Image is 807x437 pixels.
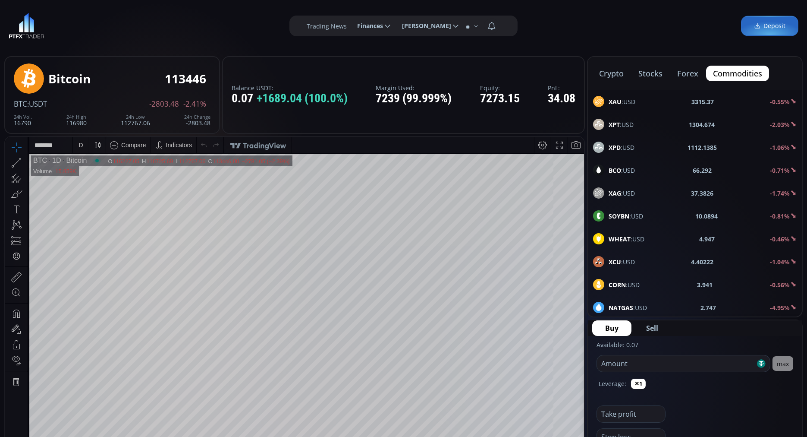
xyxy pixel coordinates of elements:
b: -0.71% [770,166,790,174]
span: :USD [609,120,634,129]
div: 1d [97,348,104,355]
b: -0.81% [770,212,790,220]
b: -4.95% [770,304,790,312]
span: [PERSON_NAME] [396,17,451,35]
div: Toggle Auto Scale [560,343,578,359]
a: Deposit [741,16,798,36]
span: -2803.48 [149,100,179,108]
label: Leverage: [599,379,626,388]
b: BCO [609,166,621,174]
b: 4.40222 [691,257,714,266]
div: 0.07 [232,92,348,105]
b: NATGAS [609,304,633,312]
b: XPD [609,143,621,152]
div: 113446 [165,72,206,85]
div: 1D [42,20,56,28]
b: SOYBN [609,212,629,220]
div: 112767.06 [174,21,200,28]
div: 112767.06 [121,114,150,126]
div: L [170,21,174,28]
span: :USD [609,166,635,175]
div: Toggle Percentage [534,343,546,359]
b: 1112.1385 [688,143,717,152]
span: :USD [609,303,647,312]
b: 2.747 [701,303,716,312]
b: XAU [609,98,622,106]
b: -0.56% [770,281,790,289]
div: 15.859K [50,31,71,38]
span: :USD [609,280,640,289]
span: :USD [609,212,643,221]
button: ✕1 [631,379,646,389]
div: 24h High [66,114,87,120]
div: Market open [88,20,96,28]
div: Go to [116,343,129,359]
div: D [73,5,78,12]
span: :USD [609,143,634,152]
b: -1.74% [770,189,790,197]
div: 116980 [66,114,87,126]
b: XAG [609,189,621,197]
b: 1304.674 [689,120,715,129]
div: Bitcoin [48,72,91,85]
span: Deposit [754,22,785,31]
span: -2.41% [183,100,206,108]
span: Finances [351,17,383,35]
div: auto [563,348,575,355]
div: 24h Low [121,114,150,120]
b: 66.292 [693,166,712,175]
div: 3m [56,348,64,355]
div: 24h Vol. [14,114,32,120]
b: 10.0894 [695,212,718,221]
button: stocks [631,66,669,81]
b: XCU [609,258,621,266]
div: 116725.69 [141,21,167,28]
button: Sell [633,320,671,336]
b: 3315.37 [691,97,714,106]
label: PnL: [548,85,575,91]
div: H [137,21,141,28]
button: 20:51:01 (UTC) [478,343,525,359]
div: Hide Drawings Toolbar [20,323,24,334]
span: Sell [646,323,658,333]
div: 5d [85,348,92,355]
div: 1m [70,348,79,355]
b: -0.46% [770,235,790,243]
label: Available: 0.07 [597,341,638,349]
span: +1689.04 (100.0%) [257,92,348,105]
a: LOGO [9,13,44,39]
div: C [203,21,207,28]
span: Buy [605,323,619,333]
div: Compare [116,5,141,12]
div: Bitcoin [56,20,82,28]
b: CORN [609,281,626,289]
span: 20:51:01 (UTC) [481,348,522,355]
div:  [8,115,15,123]
div: 7273.15 [480,92,520,105]
b: -0.55% [770,98,790,106]
b: 3.941 [697,280,713,289]
b: WHEAT [609,235,631,243]
span: :USD [609,257,635,266]
span: BTC [14,99,27,109]
button: Buy [592,320,631,336]
div: Volume [28,31,47,38]
div: 5y [31,348,38,355]
div: log [549,348,557,355]
div: 116227.05 [108,21,134,28]
b: XPT [609,120,620,129]
label: Margin Used: [376,85,452,91]
div: 113446.00 [207,21,234,28]
label: Trading News [307,22,347,31]
div: 1y [44,348,50,355]
div: −2781.05 (−2.39%) [236,21,284,28]
button: forex [670,66,705,81]
div: Toggle Log Scale [546,343,560,359]
div: Indicators [161,5,187,12]
div: BTC [28,20,42,28]
button: commodities [706,66,769,81]
div: 7239 (99.999%) [376,92,452,105]
span: :USD [609,189,635,198]
div: 16790 [14,114,32,126]
div: 24h Change [184,114,210,120]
